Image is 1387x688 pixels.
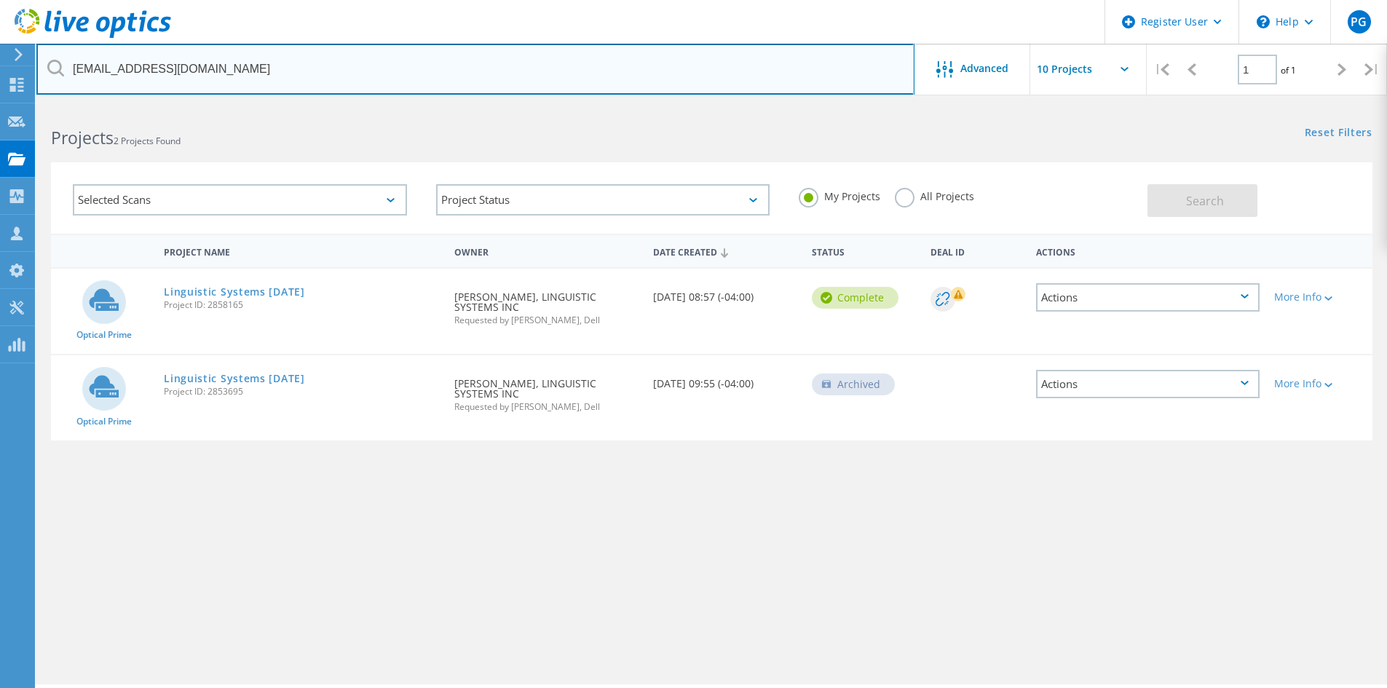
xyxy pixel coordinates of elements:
a: Reset Filters [1305,127,1372,140]
div: More Info [1274,292,1365,302]
span: PG [1351,16,1367,28]
span: Project ID: 2858165 [164,301,440,309]
div: Project Status [436,184,770,216]
a: Linguistic Systems [DATE] [164,373,305,384]
a: Live Optics Dashboard [15,31,171,41]
div: Actions [1036,370,1260,398]
div: Deal Id [923,237,1029,264]
b: Projects [51,126,114,149]
label: All Projects [895,188,974,202]
div: | [1357,44,1387,95]
a: Linguistic Systems [DATE] [164,287,305,297]
span: Search [1186,193,1224,209]
div: Complete [812,287,898,309]
div: More Info [1274,379,1365,389]
span: Requested by [PERSON_NAME], Dell [454,316,638,325]
span: 2 Projects Found [114,135,181,147]
div: | [1147,44,1177,95]
div: [DATE] 09:55 (-04:00) [646,355,805,403]
span: Optical Prime [76,417,132,426]
div: Status [805,237,923,264]
div: [PERSON_NAME], LINGUISTIC SYSTEMS INC [447,269,645,339]
span: Project ID: 2853695 [164,387,440,396]
button: Search [1147,184,1257,217]
span: Requested by [PERSON_NAME], Dell [454,403,638,411]
label: My Projects [799,188,880,202]
div: Archived [812,373,895,395]
div: Actions [1036,283,1260,312]
span: of 1 [1281,64,1296,76]
div: Actions [1029,237,1267,264]
svg: \n [1257,15,1270,28]
span: Advanced [960,63,1008,74]
span: Optical Prime [76,331,132,339]
div: Date Created [646,237,805,265]
div: Project Name [157,237,447,264]
div: [PERSON_NAME], LINGUISTIC SYSTEMS INC [447,355,645,426]
input: Search projects by name, owner, ID, company, etc [36,44,914,95]
div: Selected Scans [73,184,407,216]
div: Owner [447,237,645,264]
div: [DATE] 08:57 (-04:00) [646,269,805,317]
